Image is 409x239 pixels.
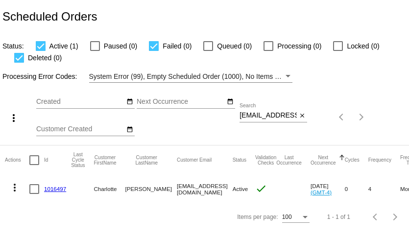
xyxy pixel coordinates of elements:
[44,157,48,163] button: Change sorting for Id
[126,98,133,106] mat-icon: date_range
[2,72,77,80] span: Processing Error Codes:
[227,98,234,106] mat-icon: date_range
[89,71,292,83] mat-select: Filter by Processing Error Codes
[71,152,85,168] button: Change sorting for LastProcessingCycleId
[282,214,310,221] mat-select: Items per page:
[297,111,307,121] button: Clear
[345,175,368,203] mat-cell: 0
[347,40,379,52] span: Locked (0)
[352,107,371,127] button: Next page
[368,157,391,163] button: Change sorting for Frequency
[44,186,66,192] a: 1016497
[237,214,278,220] div: Items per page:
[277,40,321,52] span: Processing (0)
[125,175,177,203] mat-cell: [PERSON_NAME]
[233,186,248,192] span: Active
[327,214,350,220] div: 1 - 1 of 1
[255,183,267,194] mat-icon: check
[94,155,116,166] button: Change sorting for CustomerFirstName
[255,145,276,175] mat-header-cell: Validation Checks
[126,126,133,134] mat-icon: date_range
[217,40,252,52] span: Queued (0)
[36,125,124,133] input: Customer Created
[345,157,360,163] button: Change sorting for Cycles
[2,42,24,50] span: Status:
[276,155,302,166] button: Change sorting for LastOccurrenceUtc
[311,189,332,195] a: (GMT-4)
[368,175,400,203] mat-cell: 4
[332,107,352,127] button: Previous page
[8,112,20,124] mat-icon: more_vert
[177,157,212,163] button: Change sorting for CustomerEmail
[385,207,405,227] button: Next page
[282,214,292,220] span: 100
[137,98,225,106] input: Next Occurrence
[49,40,78,52] span: Active (1)
[177,175,233,203] mat-cell: [EMAIL_ADDRESS][DOMAIN_NAME]
[5,145,29,175] mat-header-cell: Actions
[2,10,97,24] h2: Scheduled Orders
[311,175,345,203] mat-cell: [DATE]
[366,207,385,227] button: Previous page
[36,98,124,106] input: Created
[104,40,137,52] span: Paused (0)
[28,52,62,64] span: Deleted (0)
[233,157,246,163] button: Change sorting for Status
[9,182,21,193] mat-icon: more_vert
[125,155,168,166] button: Change sorting for CustomerLastName
[240,112,297,119] input: Search
[299,112,306,120] mat-icon: close
[311,155,336,166] button: Change sorting for NextOccurrenceUtc
[163,40,192,52] span: Failed (0)
[94,175,125,203] mat-cell: Charlotte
